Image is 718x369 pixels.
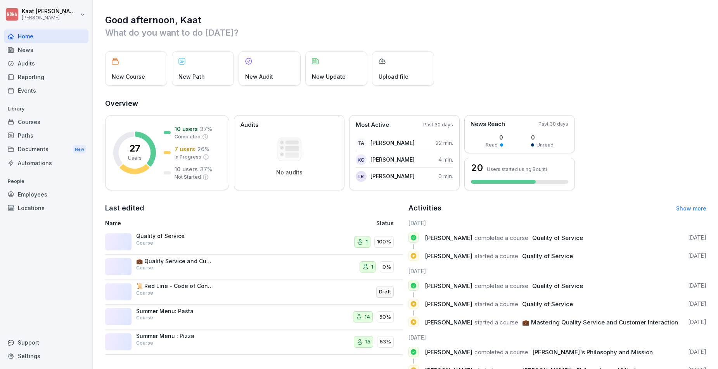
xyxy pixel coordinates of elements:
p: 14 [365,313,370,321]
p: Upload file [379,72,408,81]
p: What do you want to do [DATE]? [105,26,706,39]
p: 📜 Red Line - Code of Conduct [136,283,214,290]
p: 53% [380,338,391,346]
span: Quality of Service [522,300,573,308]
a: Paths [4,129,88,142]
a: Audits [4,57,88,70]
p: Course [136,314,153,321]
p: [PERSON_NAME] [370,172,415,180]
span: started a course [474,319,518,326]
p: Not Started [175,174,201,181]
p: Read [486,141,498,148]
p: Course [136,264,153,271]
span: completed a course [474,234,528,241]
p: 💼 Quality Service and Customer Interaction [136,258,214,265]
p: 37 % [200,125,212,133]
h6: [DATE] [408,267,706,275]
p: Summer Menu: Pasta [136,308,214,315]
div: LR [356,171,367,182]
p: 37 % [200,165,212,173]
p: Kaat [PERSON_NAME] [22,8,78,15]
h2: Last edited [105,203,403,214]
p: 0% [382,263,391,271]
div: Documents [4,142,88,157]
p: Users started using Bounti [487,166,547,172]
p: New Path [178,72,205,81]
span: [PERSON_NAME] [425,234,472,241]
h2: Overview [105,98,706,109]
p: [DATE] [688,282,706,290]
p: Draft [379,288,391,296]
p: 0 [531,133,554,141]
p: 0 min. [438,172,453,180]
span: [PERSON_NAME] [425,300,472,308]
h6: [DATE] [408,219,706,227]
p: No audits [276,169,303,176]
p: Past 30 days [538,121,568,128]
a: DocumentsNew [4,142,88,157]
p: 100% [377,238,391,246]
p: Course [136,340,153,347]
p: Most Active [356,121,389,129]
div: KC [356,154,367,165]
a: News [4,43,88,57]
p: New Course [112,72,145,81]
p: 1 [371,263,373,271]
p: 27 [129,144,140,153]
p: Summer Menu : Pizza [136,333,214,340]
p: Status [376,219,394,227]
p: Name [105,219,291,227]
a: Quality of ServiceCourse1100% [105,229,403,255]
p: Past 30 days [423,121,453,128]
p: News Reach [471,120,505,129]
h1: Good afternoon, Kaat [105,14,706,26]
p: 0 [486,133,503,141]
a: Locations [4,201,88,215]
p: In Progress [175,153,201,160]
p: 26 % [197,145,209,153]
p: 4 min. [438,155,453,164]
p: 10 users [175,125,198,133]
p: 1 [366,238,368,246]
span: started a course [474,300,518,308]
a: Home [4,29,88,43]
a: Automations [4,156,88,170]
a: 📜 Red Line - Code of ConductCourseDraft [105,279,403,305]
p: Quality of Service [136,233,214,240]
p: Course [136,240,153,247]
span: [PERSON_NAME]'s Philosophy and Mission [532,348,653,356]
span: completed a course [474,282,528,290]
h2: Activities [408,203,441,214]
a: Summer Menu : PizzaCourse1553% [105,329,403,355]
p: 15 [365,338,370,346]
p: [DATE] [688,348,706,356]
h6: [DATE] [408,333,706,341]
div: Settings [4,349,88,363]
span: completed a course [474,348,528,356]
p: [DATE] [688,252,706,260]
span: Quality of Service [532,234,583,241]
div: New [73,145,86,154]
a: Show more [676,205,706,212]
p: [PERSON_NAME] [22,15,78,21]
p: Users [128,155,142,162]
a: Events [4,84,88,97]
div: Support [4,336,88,349]
a: Summer Menu: PastaCourse1450% [105,305,403,330]
p: Audits [240,121,258,129]
p: 7 users [175,145,195,153]
p: [PERSON_NAME] [370,139,415,147]
div: TA [356,138,367,148]
span: [PERSON_NAME] [425,252,472,260]
h3: 20 [471,163,483,172]
a: Courses [4,115,88,129]
a: Employees [4,188,88,201]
